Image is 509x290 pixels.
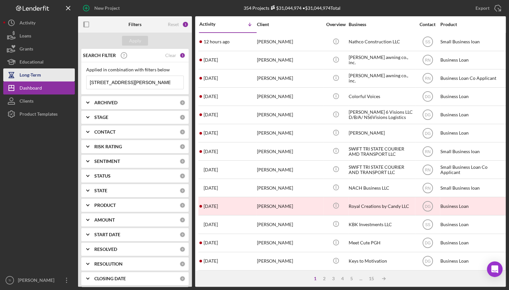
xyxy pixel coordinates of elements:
div: [PERSON_NAME] [257,143,322,160]
text: DG [425,131,431,136]
div: Clients [20,94,33,109]
text: TI [8,279,11,282]
button: Apply [122,36,148,46]
div: Overview [324,22,348,27]
text: RN [425,167,430,172]
text: RN [425,149,430,154]
div: SWIFT TRI STATE COURIER AND TRANSPORT LLC [349,161,414,178]
time: 2025-09-08 08:38 [204,39,230,44]
time: 2025-09-05 12:25 [204,94,218,99]
div: Business Loan [440,253,505,270]
time: 2025-09-05 13:40 [204,76,218,81]
div: Activity [199,22,228,27]
time: 2025-08-15 14:48 [204,222,218,227]
text: SS [425,40,430,44]
div: NACH Business LLC [349,179,414,196]
div: 0 [180,173,185,179]
div: 2 [320,276,329,281]
div: Client [257,22,322,27]
text: DG [425,259,431,264]
div: [PERSON_NAME] [257,51,322,69]
button: Long-Term [3,68,75,81]
div: Small Business Loan Co Applicant [440,161,505,178]
div: KBK Investments LLC [349,216,414,233]
div: 0 [180,232,185,238]
div: Colorful Voices [349,88,414,105]
div: Business Loan Co Applicant [440,70,505,87]
b: PRODUCT [94,203,116,208]
div: 0 [180,246,185,252]
div: [PERSON_NAME] [257,70,322,87]
b: RISK RATING [94,144,122,149]
div: 0 [180,276,185,282]
button: Grants [3,42,75,55]
div: Keys to Motivation [349,253,414,270]
div: Activity [20,16,35,31]
div: [PERSON_NAME] awning co., inc. [349,70,414,87]
div: 0 [180,217,185,223]
div: Contact [415,22,440,27]
div: 15 [366,276,377,281]
button: New Project [78,2,126,15]
div: [PERSON_NAME] [257,33,322,51]
b: SENTIMENT [94,159,120,164]
b: STAGE [94,115,108,120]
div: Small Business loan [440,143,505,160]
div: Business Loan [440,124,505,142]
button: Educational [3,55,75,68]
div: [PERSON_NAME] [257,253,322,270]
button: Activity [3,16,75,29]
time: 2025-09-05 03:31 [204,112,218,117]
b: STATE [94,188,107,193]
div: 0 [180,129,185,135]
b: SEARCH FILTER [83,53,116,58]
div: Business Loan [440,106,505,123]
div: 1 [311,276,320,281]
div: Business Loan [440,216,505,233]
div: Product [440,22,505,27]
div: Business Loan [440,234,505,252]
time: 2025-08-30 20:32 [204,149,218,154]
div: 0 [180,100,185,106]
div: 5 [347,276,356,281]
button: TI[PERSON_NAME] [3,274,75,287]
text: DG [425,204,431,209]
div: 1 [182,21,189,28]
b: RESOLUTION [94,261,123,267]
button: Dashboard [3,81,75,94]
div: 0 [180,158,185,164]
div: Applied in combination with filters below [86,67,184,72]
time: 2025-09-05 14:46 [204,57,218,63]
div: [PERSON_NAME] [257,197,322,215]
div: Loans [20,29,31,44]
div: 0 [180,144,185,150]
b: START DATE [94,232,120,237]
div: 354 Projects • $31,044,974 Total [243,5,340,11]
div: Small Business loan [440,33,505,51]
div: Open Intercom Messenger [487,261,502,277]
div: Export [476,2,489,15]
div: Business Loan [440,51,505,69]
text: SS [425,223,430,227]
div: Reset [168,22,179,27]
div: Long-Term [20,68,41,83]
button: Clients [3,94,75,108]
div: $31,044,974 [269,5,301,11]
b: ARCHIVED [94,100,117,105]
div: 0 [180,114,185,120]
div: Dashboard [20,81,42,96]
div: [PERSON_NAME] [257,124,322,142]
text: DG [425,94,431,99]
text: RN [425,58,430,63]
div: [PERSON_NAME] [257,179,322,196]
a: Product Templates [3,108,75,121]
b: CONTACT [94,129,115,135]
div: 0 [180,261,185,267]
div: Product Templates [20,108,58,122]
b: STATUS [94,173,111,179]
